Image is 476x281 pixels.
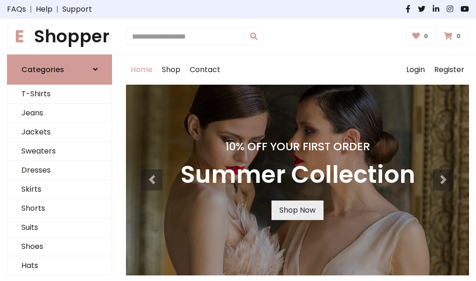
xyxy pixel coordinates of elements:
[180,140,415,153] h4: 10% Off Your First Order
[7,161,112,180] a: Dresses
[7,26,112,47] a: EShopper
[7,24,32,49] span: E
[7,26,112,47] h1: Shopper
[21,65,64,74] h6: Categories
[7,142,112,161] a: Sweaters
[26,4,36,15] span: |
[7,54,112,85] a: Categories
[7,256,112,275] a: Hats
[7,85,112,104] a: T-Shirts
[62,4,92,15] a: Support
[406,27,436,45] a: 0
[7,199,112,218] a: Shorts
[7,123,112,142] a: Jackets
[271,201,324,220] a: Shop Now
[7,180,112,199] a: Skirts
[157,55,185,85] a: Shop
[454,32,463,40] span: 0
[53,4,62,15] span: |
[7,4,26,15] a: FAQs
[7,218,112,237] a: Suits
[430,55,469,85] a: Register
[126,55,157,85] a: Home
[7,104,112,123] a: Jeans
[180,161,415,189] h3: Summer Collection
[422,32,430,40] span: 0
[185,55,225,85] a: Contact
[438,27,469,45] a: 0
[36,4,53,15] a: Help
[402,55,430,85] a: Login
[7,237,112,256] a: Shoes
